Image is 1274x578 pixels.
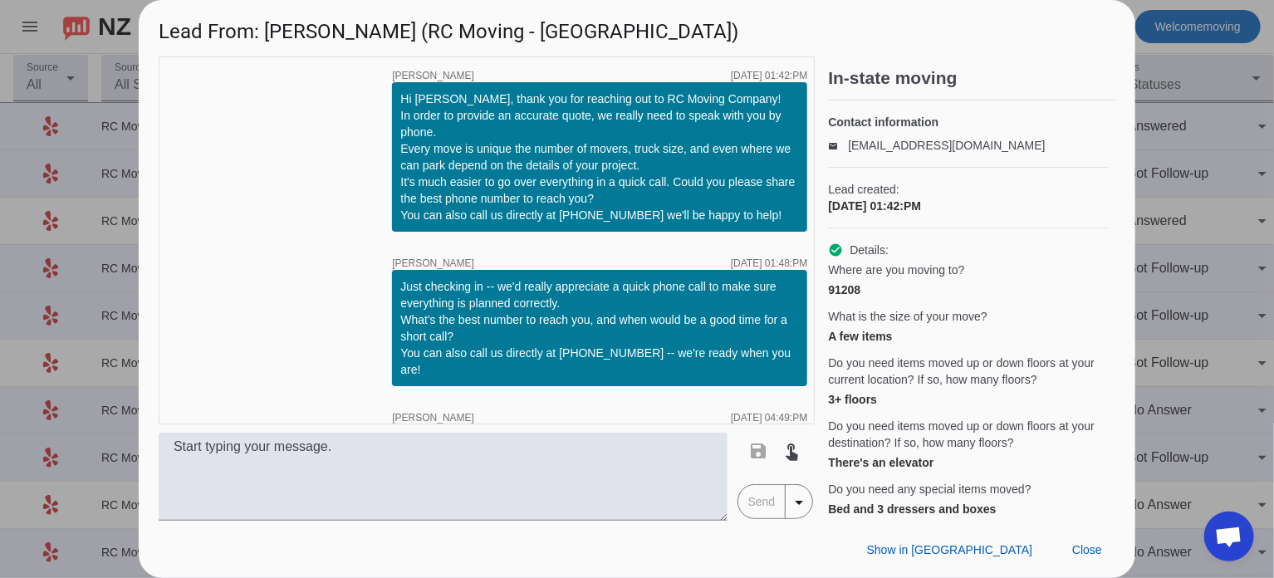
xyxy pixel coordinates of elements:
[828,141,848,149] mat-icon: email
[828,328,1109,345] div: A few items
[828,418,1109,451] span: Do you need items moved up or down floors at your destination? If so, how many floors?
[854,535,1046,565] button: Show in [GEOGRAPHIC_DATA]
[789,492,809,512] mat-icon: arrow_drop_down
[828,242,843,257] mat-icon: check_circle
[828,282,1109,298] div: 91208
[848,139,1045,152] a: [EMAIL_ADDRESS][DOMAIN_NAME]
[828,70,1115,86] h2: In-state moving
[828,391,1109,408] div: 3+ floors
[400,91,799,223] div: Hi [PERSON_NAME], thank you for reaching out to RC Moving Company! In order to provide an accurat...
[828,114,1109,130] h4: Contact information
[828,454,1109,471] div: There's an elevator
[828,262,964,278] span: Where are you moving to?
[1204,512,1254,561] div: Open chat
[828,308,987,325] span: What is the size of your move?
[392,413,474,423] span: [PERSON_NAME]
[392,71,474,81] span: [PERSON_NAME]
[1059,535,1115,565] button: Close
[828,198,1109,214] div: [DATE] 01:42:PM
[731,71,807,81] div: [DATE] 01:42:PM
[731,258,807,268] div: [DATE] 01:48:PM
[392,258,474,268] span: [PERSON_NAME]
[828,481,1031,497] span: Do you need any special items moved?
[731,413,807,423] div: [DATE] 04:49:PM
[828,501,1109,517] div: Bed and 3 dressers and boxes
[400,278,799,378] div: Just checking in -- we'd really appreciate a quick phone call to make sure everything is planned ...
[1072,543,1102,556] span: Close
[850,242,889,258] span: Details:
[782,441,802,461] mat-icon: touch_app
[828,355,1109,388] span: Do you need items moved up or down floors at your current location? If so, how many floors?
[828,181,1109,198] span: Lead created:
[867,543,1032,556] span: Show in [GEOGRAPHIC_DATA]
